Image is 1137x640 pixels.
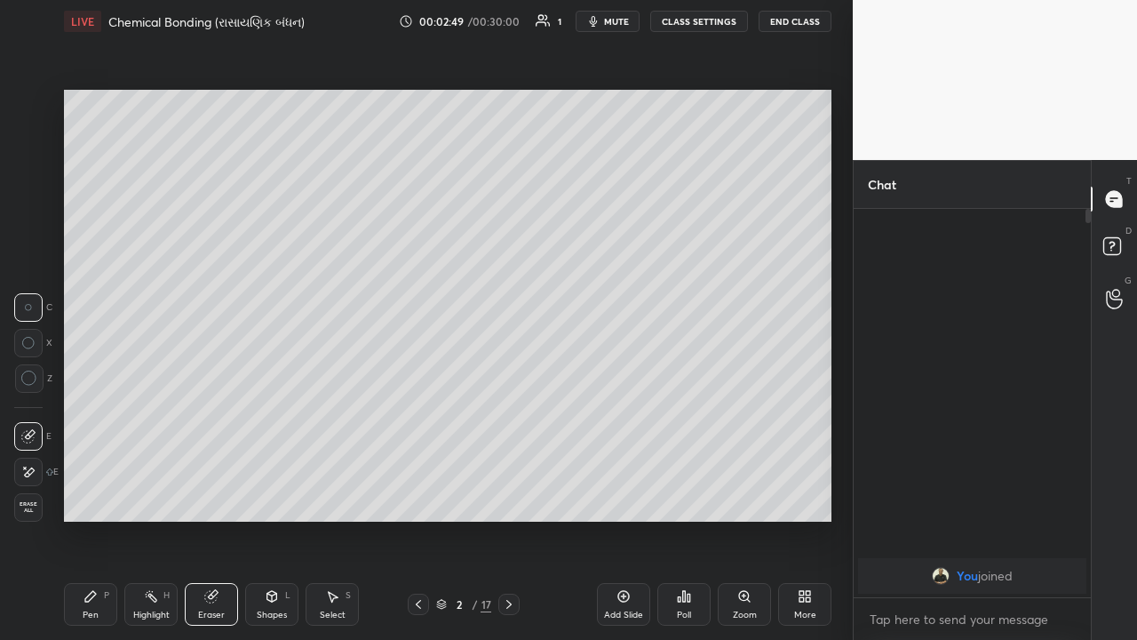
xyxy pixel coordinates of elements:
button: End Class [759,11,831,32]
div: X [14,329,52,357]
div: grid [854,555,1091,597]
p: G [1125,274,1132,287]
span: joined [978,569,1013,583]
h4: Chemical Bonding (રાસાયણિક બંધન) [108,13,305,30]
div: / [472,599,477,610]
p: D [1125,224,1132,237]
div: H [163,591,170,600]
div: E [14,458,59,486]
div: Add Slide [604,611,643,620]
div: Z [14,364,52,393]
div: L [285,591,290,600]
div: Shapes [257,611,287,620]
div: LIVE [64,11,101,32]
div: S [346,591,351,600]
div: 1 [558,17,561,26]
div: Pen [83,611,99,620]
div: P [104,591,109,600]
img: c1bf5c605d094494930ac0d8144797cf.jpg [932,567,950,585]
div: Select [320,611,346,620]
div: E [14,422,52,451]
span: You [957,569,978,583]
div: Zoom [733,611,757,620]
div: 17 [481,596,491,612]
div: Highlight [133,611,170,620]
button: CLASS SETTINGS [650,11,748,32]
p: T [1126,174,1132,188]
p: Chat [854,161,910,208]
div: More [794,611,816,620]
button: mute [576,11,640,32]
span: mute [604,15,629,28]
div: Eraser [198,611,225,620]
div: Poll [677,611,691,620]
div: 2 [450,599,468,610]
div: C [14,293,52,322]
span: Erase all [15,501,42,514]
